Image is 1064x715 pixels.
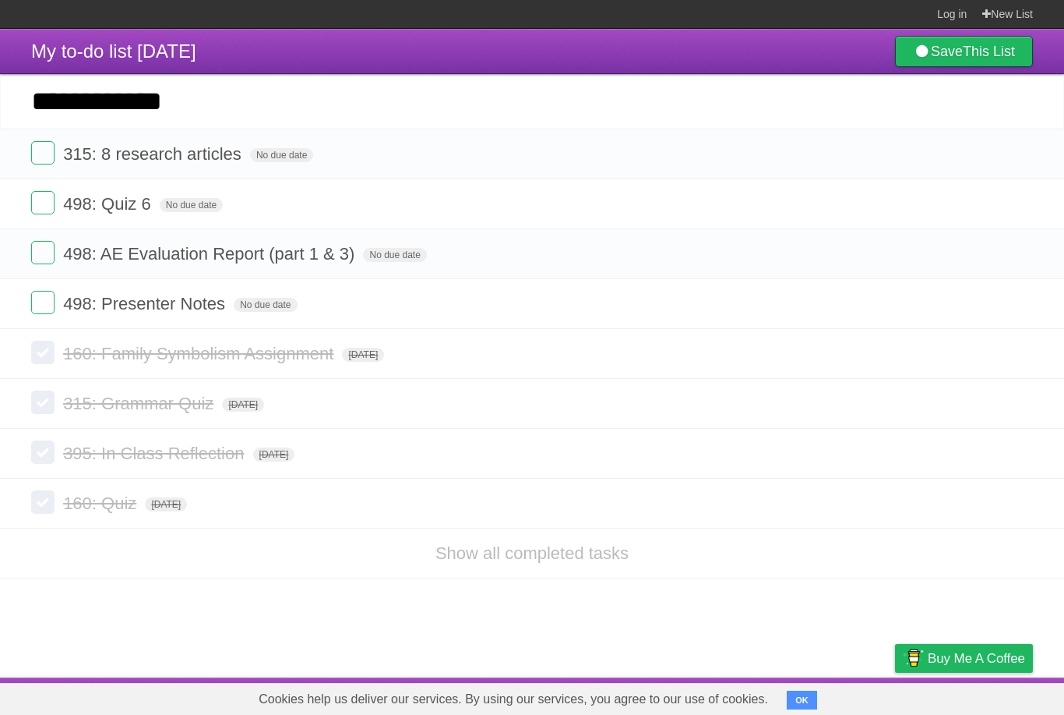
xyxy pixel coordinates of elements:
a: Privacy [875,681,915,711]
span: No due date [250,148,313,162]
span: 395: In Class Reflection [63,444,248,463]
span: Buy me a coffee [928,645,1025,672]
label: Done [31,291,55,314]
a: Developers [739,681,802,711]
span: 160: Family Symbolism Assignment [63,344,337,363]
span: [DATE] [342,348,384,362]
span: No due date [234,298,297,312]
span: 498: Presenter Notes [63,294,229,313]
button: OK [787,691,817,710]
span: 498: AE Evaluation Report (part 1 & 3) [63,244,358,264]
label: Done [31,341,55,364]
span: 498: Quiz 6 [63,194,155,214]
a: Terms [822,681,856,711]
span: 315: Grammar Quiz [63,394,217,413]
a: Suggest a feature [935,681,1033,711]
img: Buy me a coffee [903,645,924,671]
span: [DATE] [222,398,264,412]
a: Buy me a coffee [895,644,1033,673]
b: This List [963,44,1015,59]
span: No due date [160,198,223,212]
span: Cookies help us deliver our services. By using our services, you agree to our use of cookies. [243,684,784,715]
span: [DATE] [253,448,295,462]
span: My to-do list [DATE] [31,41,196,62]
span: No due date [363,248,426,262]
span: 315: 8 research articles [63,144,245,164]
a: SaveThis List [895,36,1033,67]
label: Done [31,441,55,464]
label: Done [31,490,55,514]
a: About [688,681,720,711]
a: Show all completed tasks [435,543,629,563]
label: Done [31,191,55,214]
span: [DATE] [145,497,187,511]
label: Done [31,241,55,264]
label: Done [31,391,55,414]
label: Done [31,141,55,165]
span: 160: Quiz [63,494,140,513]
